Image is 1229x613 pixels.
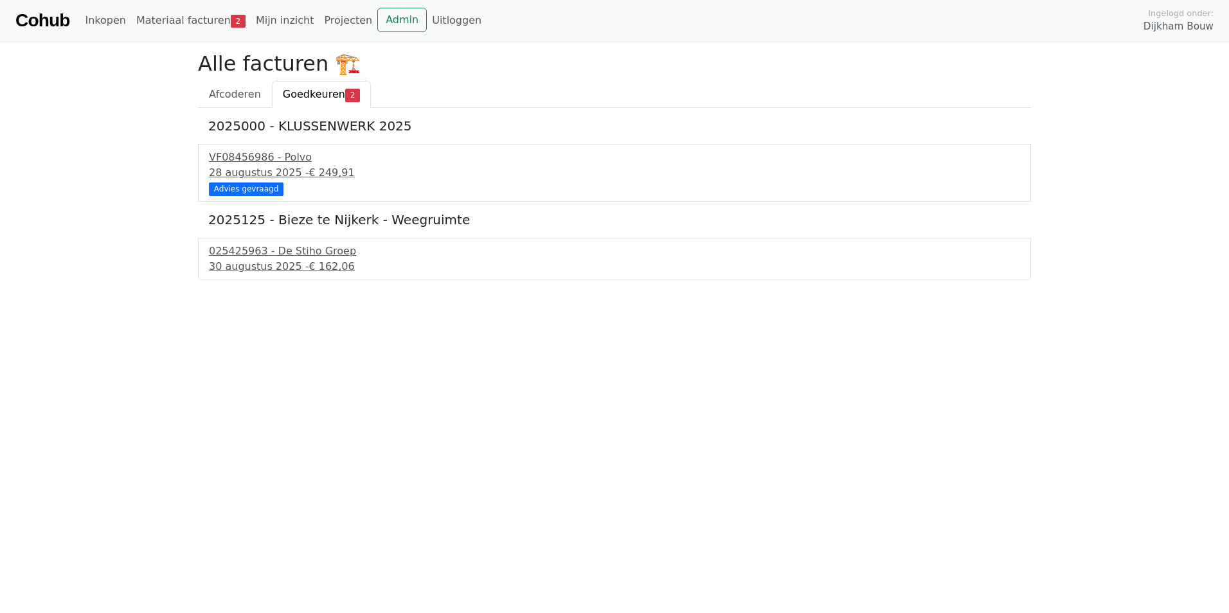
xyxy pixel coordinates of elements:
a: Projecten [319,8,377,33]
a: Uitloggen [427,8,487,33]
span: € 249,91 [309,166,354,179]
a: Materiaal facturen2 [131,8,251,33]
h2: Alle facturen 🏗️ [198,51,1031,76]
span: Goedkeuren [283,88,345,100]
div: VF08456986 - Polvo [209,150,1020,165]
a: Inkopen [80,8,130,33]
a: Afcoderen [198,81,272,108]
span: Dijkham Bouw [1144,19,1214,34]
span: Afcoderen [209,88,261,100]
span: Ingelogd onder: [1148,7,1214,19]
h5: 2025125 - Bieze te Nijkerk - Weegruimte [208,212,1021,227]
div: 28 augustus 2025 - [209,165,1020,181]
a: Cohub [15,5,69,36]
a: Goedkeuren2 [272,81,371,108]
div: Advies gevraagd [209,182,283,195]
div: 30 augustus 2025 - [209,259,1020,274]
div: 025425963 - De Stiho Groep [209,244,1020,259]
span: 2 [345,89,360,102]
h5: 2025000 - KLUSSENWERK 2025 [208,118,1021,134]
a: Admin [377,8,427,32]
a: Mijn inzicht [251,8,319,33]
span: 2 [231,15,246,28]
a: VF08456986 - Polvo28 augustus 2025 -€ 249,91 Advies gevraagd [209,150,1020,194]
span: € 162,06 [309,260,354,272]
a: 025425963 - De Stiho Groep30 augustus 2025 -€ 162,06 [209,244,1020,274]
